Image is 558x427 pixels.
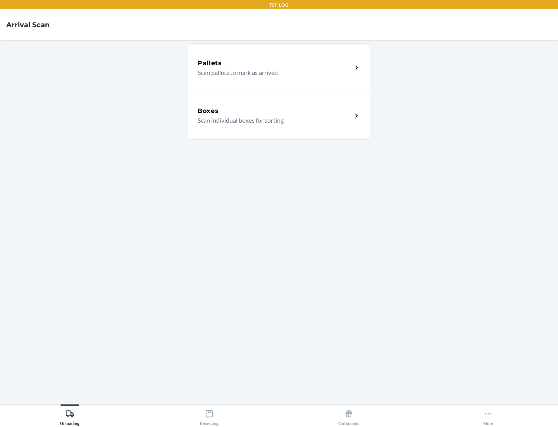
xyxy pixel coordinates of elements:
button: Outbounds [279,404,418,426]
div: Outbounds [338,406,359,426]
a: BoxesScan individual boxes for sorting [188,92,370,140]
button: Receiving [139,404,279,426]
h5: Pallets [198,59,222,68]
div: Unloading [60,406,79,426]
p: TST_LOG [269,2,289,9]
h5: Boxes [198,106,219,116]
div: Receiving [200,406,219,426]
div: More [483,406,493,426]
p: Scan individual boxes for sorting [198,116,346,125]
button: More [418,404,558,426]
p: Scan pallets to mark as arrived [198,68,346,77]
h4: Arrival Scan [6,20,50,30]
a: PalletsScan pallets to mark as arrived [188,43,370,92]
